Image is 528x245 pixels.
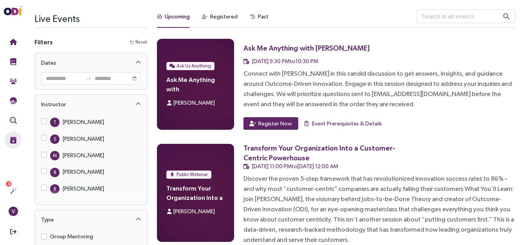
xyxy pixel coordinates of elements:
[166,183,225,202] h4: Transform Your Organization Into a Customer-Centric Powerhouse
[165,12,190,21] div: Upcoming
[41,58,56,67] div: Dates
[135,38,147,46] span: Reset
[54,134,56,144] span: S
[12,207,15,216] span: V
[5,112,22,129] button: Outcome Validation
[503,13,510,20] span: search
[63,184,104,193] div: [PERSON_NAME]
[173,208,215,214] span: [PERSON_NAME]
[53,118,56,127] span: T
[10,97,17,104] img: JTBD Needs Framework
[243,174,515,245] div: Discover the proven 5-step framework that has revolutionized innovation success rates to 86% – an...
[34,9,148,27] h3: Live Events
[34,37,53,47] h4: Filters
[258,119,292,128] span: Register Now
[210,12,238,21] div: Registered
[5,92,22,109] button: Needs Framework
[177,171,208,178] span: Public Webinar
[63,167,104,176] div: [PERSON_NAME]
[5,203,22,220] button: V
[85,75,92,82] span: swap-right
[5,223,22,240] button: Sign Out
[243,43,369,53] div: Ask Me Anything with [PERSON_NAME]
[41,100,66,109] div: Instructor
[303,117,382,130] button: Event Prerequisites & Details
[5,33,22,51] button: Home
[497,9,516,23] button: search
[10,58,17,65] img: Training
[252,163,338,169] span: [DATE] 11:00 PM to [DATE] 12:00 AM
[85,75,92,82] span: to
[54,184,56,194] span: B
[258,12,269,21] div: Past
[54,168,56,177] span: R
[53,151,57,160] span: M
[7,181,10,187] span: 4
[35,53,147,72] div: Dates
[63,118,104,126] div: [PERSON_NAME]
[5,131,22,149] button: Live Events
[243,143,404,163] div: Transform Your Organization Into a Customer-Centric Powerhouse
[10,117,17,124] img: Outcome Validation
[252,58,318,64] span: [DATE] 9:30 PM to 10:30 PM
[6,181,11,187] sup: 4
[166,75,225,94] h4: Ask Me Anything with [PERSON_NAME]
[5,53,22,70] button: Training
[63,134,104,143] div: [PERSON_NAME]
[177,62,211,70] span: Ask Us Anything
[5,73,22,90] button: Community
[243,117,298,130] button: Register Now
[10,187,17,194] img: Actions
[173,100,215,106] span: [PERSON_NAME]
[243,69,515,109] div: Connect with [PERSON_NAME] in this candid discussion to get answers, insights, and guidance aroun...
[41,215,54,224] div: Type
[35,95,147,114] div: Instructor
[35,210,147,229] div: Type
[5,182,22,200] button: Actions
[10,136,17,143] img: Live Events
[10,78,17,85] img: Community
[312,119,382,128] span: Event Prerequisites & Details
[47,232,96,241] span: Group Mentoring
[130,38,148,46] button: Reset
[63,151,104,160] div: [PERSON_NAME]
[417,9,515,23] input: Search in all events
